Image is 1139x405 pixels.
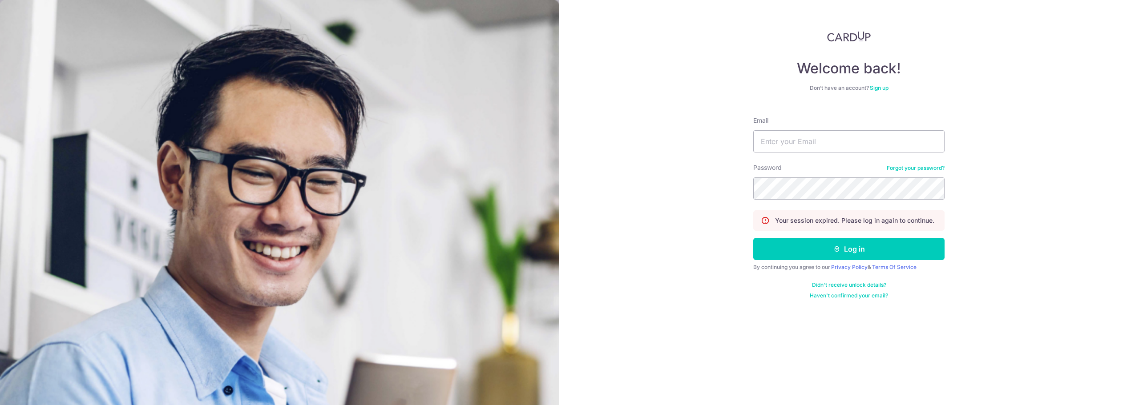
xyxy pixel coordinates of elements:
[753,130,945,152] input: Enter your Email
[753,60,945,77] h4: Welcome back!
[870,84,889,91] a: Sign up
[831,264,868,270] a: Privacy Policy
[812,281,886,289] a: Didn't receive unlock details?
[887,164,945,172] a: Forgot your password?
[753,116,768,125] label: Email
[753,163,782,172] label: Password
[753,84,945,92] div: Don’t have an account?
[872,264,917,270] a: Terms Of Service
[810,292,888,299] a: Haven't confirmed your email?
[753,238,945,260] button: Log in
[753,264,945,271] div: By continuing you agree to our &
[827,31,871,42] img: CardUp Logo
[775,216,934,225] p: Your session expired. Please log in again to continue.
